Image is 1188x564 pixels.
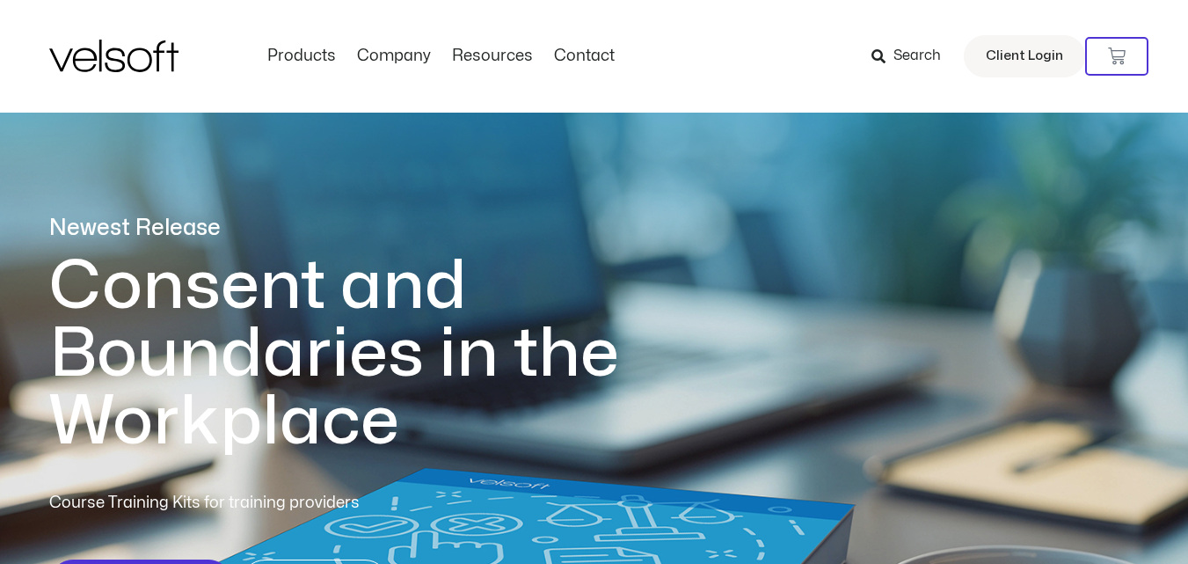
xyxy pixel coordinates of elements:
h1: Consent and Boundaries in the Workplace [49,253,691,456]
p: Newest Release [49,213,691,244]
p: Course Training Kits for training providers [49,491,487,516]
a: CompanyMenu Toggle [346,47,441,66]
a: Client Login [964,35,1085,77]
span: Client Login [986,45,1063,68]
nav: Menu [257,47,625,66]
a: ResourcesMenu Toggle [441,47,543,66]
a: ContactMenu Toggle [543,47,625,66]
a: ProductsMenu Toggle [257,47,346,66]
span: Search [893,45,941,68]
img: Velsoft Training Materials [49,40,179,72]
a: Search [871,41,953,71]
